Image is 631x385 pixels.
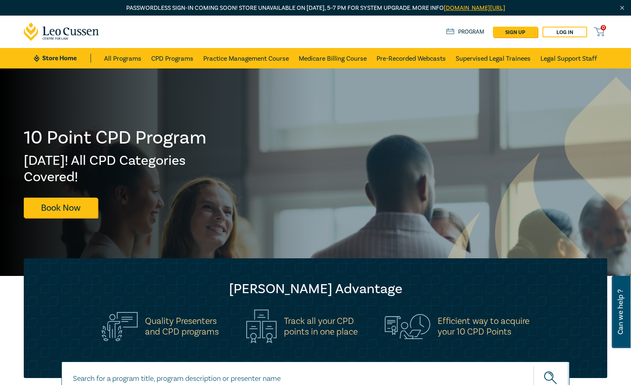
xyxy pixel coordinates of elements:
h2: [PERSON_NAME] Advantage [40,281,591,297]
img: Quality Presenters<br>and CPD programs [102,312,138,341]
img: Close [619,5,626,11]
span: Can we help ? [617,281,624,343]
a: CPD Programs [151,48,193,68]
a: Store Home [34,54,91,63]
a: Supervised Legal Trainees [456,48,531,68]
img: Track all your CPD<br>points in one place [246,310,277,343]
a: Program [446,27,484,36]
h5: Quality Presenters and CPD programs [145,316,219,337]
h5: Efficient way to acquire your 10 CPD Points [438,316,529,337]
a: Log in [542,27,587,37]
a: sign up [493,27,538,37]
a: Legal Support Staff [540,48,597,68]
a: Book Now [24,198,98,218]
a: [DOMAIN_NAME][URL] [444,4,505,12]
a: Practice Management Course [203,48,289,68]
p: Passwordless sign-in coming soon! Store unavailable on [DATE], 5–7 PM for system upgrade. More info [24,4,607,13]
h2: [DATE]! All CPD Categories Covered! [24,153,207,185]
img: Efficient way to acquire<br>your 10 CPD Points [385,314,430,339]
h1: 10 Point CPD Program [24,127,207,148]
a: Medicare Billing Course [299,48,367,68]
span: 0 [601,25,606,30]
a: Pre-Recorded Webcasts [377,48,446,68]
a: All Programs [104,48,141,68]
h5: Track all your CPD points in one place [284,316,358,337]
